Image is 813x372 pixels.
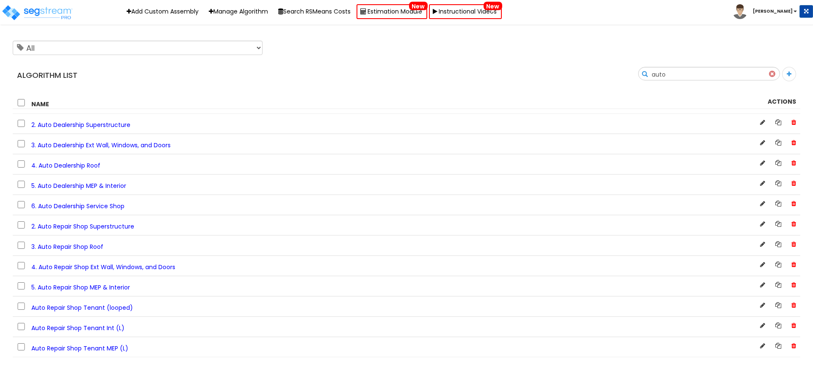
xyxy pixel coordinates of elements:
[775,260,781,269] a: Copy Algorithm
[639,67,780,82] input: search algorithm
[768,97,796,106] strong: Actions
[753,8,793,14] b: [PERSON_NAME]
[429,4,502,19] a: Instructional VideosNew
[484,2,502,10] span: New
[357,4,427,19] a: Estimation ModuleNew
[791,138,796,147] span: Delete Asset Class
[775,159,781,167] a: Copy Algorithm
[791,199,796,208] span: Delete Asset Class
[31,283,130,292] span: 5. Auto Repair Shop MEP & Interior
[31,141,171,149] span: 3. Auto Dealership Ext Wall, Windows, and Doors
[205,5,272,18] a: Manage Algorithm
[31,242,103,251] span: 3. Auto Repair Shop Roof
[775,179,781,187] a: Copy Algorithm
[791,240,796,248] span: Delete Asset Class
[791,321,796,330] span: Delete Asset Class
[791,260,796,269] span: Delete Asset Class
[775,321,781,330] a: Copy Algorithm
[791,179,796,187] span: Delete Asset Class
[791,159,796,167] span: Delete Asset Class
[13,41,263,55] select: Tags
[31,202,124,210] span: 6. Auto Dealership Service Shop
[791,118,796,127] span: Delete Asset Class
[17,71,400,80] h4: Algorithm List
[775,220,781,228] a: Copy Algorithm
[791,301,796,309] span: Delete Asset Class
[122,5,203,18] a: Add Custom Assembly
[775,118,781,127] a: Copy Algorithm
[775,281,781,289] a: Copy Algorithm
[31,344,128,353] span: Auto Repair Shop Tenant MEP (L)
[31,100,49,108] strong: Name
[31,303,133,312] span: Auto Repair Shop Tenant (looped)
[733,4,747,19] img: avatar.png
[31,161,100,170] span: 4. Auto Dealership Roof
[775,301,781,309] a: Copy Algorithm
[775,138,781,147] a: Copy Algorithm
[775,199,781,208] a: Copy Algorithm
[791,342,796,350] span: Delete Asset Class
[791,281,796,289] span: Delete Asset Class
[31,263,175,271] span: 4. Auto Repair Shop Ext Wall, Windows, and Doors
[31,222,134,231] span: 2. Auto Repair Shop Superstructure
[31,324,124,332] span: Auto Repair Shop Tenant Int (L)
[1,4,73,21] img: logo_pro_r.png
[31,182,126,190] span: 5. Auto Dealership MEP & Interior
[775,342,781,350] a: Copy Algorithm
[791,220,796,228] span: Delete Asset Class
[31,121,130,129] span: 2. Auto Dealership Superstructure
[775,240,781,248] a: Copy Algorithm
[409,2,428,10] span: New
[274,5,355,18] button: Search RSMeans Costs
